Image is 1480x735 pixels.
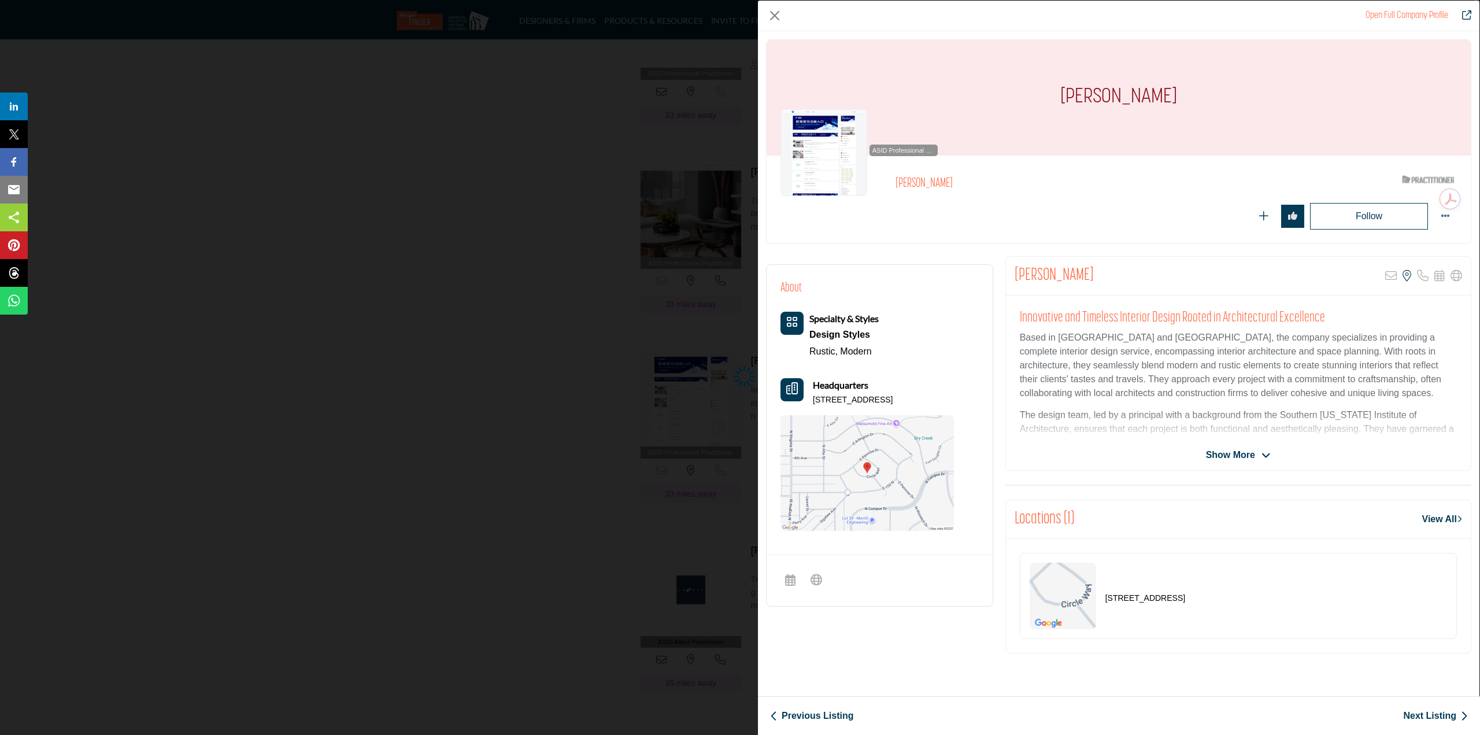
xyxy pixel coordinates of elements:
[872,146,935,156] span: ASID Professional Practitioner
[813,394,893,406] p: [STREET_ADDRESS]
[770,709,853,723] a: Previous Listing
[780,279,802,298] h2: About
[1281,205,1304,228] button: Redirect to login page
[1252,205,1275,228] button: Redirect to login page
[780,378,804,401] button: Headquarter icon
[780,415,954,531] img: Location Map
[1403,709,1468,723] a: Next Listing
[809,314,879,324] a: Specialty & Styles
[809,326,879,344] div: Styles that range from contemporary to Victorian to meet any aesthetic vision.
[780,109,867,196] img: natasha-wallis logo
[1060,40,1177,156] h1: [PERSON_NAME]
[1020,408,1457,492] p: The design team, led by a principal with a background from the Southern [US_STATE] Institute of A...
[1015,265,1094,286] h2: Natasha Wallis
[1020,309,1457,327] h2: Innovative and Timeless Interior Design Rooted in Architectural Excellence
[896,176,1213,191] h2: [PERSON_NAME]
[1366,11,1448,20] a: Redirect to natasha-wallis
[1310,203,1428,230] button: Redirect to login
[1454,9,1471,23] a: Redirect to natasha-wallis
[1206,448,1255,462] span: Show More
[1030,563,1096,629] img: Location Map
[766,7,783,24] button: Close
[840,346,871,356] a: Modern
[780,312,804,335] button: Category Icon
[809,346,838,356] a: Rustic,
[1402,172,1454,187] img: ASID Qualified Practitioners
[1422,512,1462,526] a: View All
[1105,593,1185,604] p: [STREET_ADDRESS]
[1434,205,1457,228] button: More Options
[809,326,879,344] a: Design Styles
[809,313,879,324] b: Specialty & Styles
[1020,331,1457,400] p: Based in [GEOGRAPHIC_DATA] and [GEOGRAPHIC_DATA], the company specializes in providing a complete...
[1015,509,1074,530] h2: Locations (1)
[813,378,868,392] b: Headquarters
